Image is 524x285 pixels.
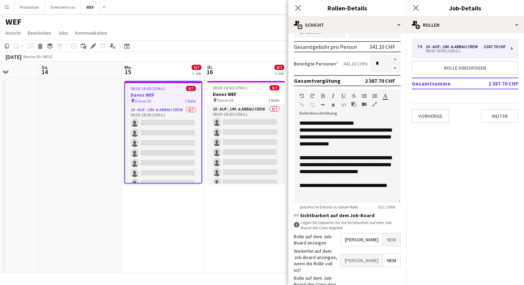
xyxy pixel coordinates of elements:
button: Fett [320,93,325,99]
span: Davos 26 [135,98,151,104]
button: WEF [81,0,100,14]
td: 2 387.70 CHF [482,78,518,89]
span: Woche 50 [23,54,40,59]
button: Erhöhen [390,55,401,64]
span: 1 Rolle [185,98,196,104]
button: Unterstrichen [341,93,346,99]
span: So. [42,64,49,70]
span: Bearbeiten [28,30,51,36]
button: Geordnete Liste [372,93,377,99]
button: Wiederholen [310,93,315,99]
button: Durchgestrichen [351,93,356,99]
div: Gesamtvergütung [294,77,341,84]
span: [PERSON_NAME] [341,233,383,246]
button: Als einfacher Text einfügen [351,101,356,107]
div: Gesamtgebühr pro Person [294,43,357,50]
button: Formatierung löschen [331,102,335,108]
a: Kommunikation [72,28,110,37]
span: Di. [207,64,213,70]
span: 0/7 [274,65,284,70]
span: 0/7 [270,85,279,90]
h3: Davos WEF [207,91,285,97]
span: 332 / 2000 [372,204,401,210]
span: Jobs [58,30,68,36]
label: Weiterhin auf dem Job-Board anzeigen, wenn die Rolle voll ist? [294,248,340,273]
h3: Job-Details [406,3,524,12]
div: 7 x [417,44,426,49]
button: Rolle hinzufügen [412,61,518,75]
div: MESZ [43,54,53,59]
span: Spezifische Details zu dieser Rolle [294,204,364,210]
button: Rückgängig [299,93,304,99]
div: 1 Job [275,71,284,76]
app-card-role: 10 - Auf-, Um- & Abbau Crew0/708:00-18:00 (10Std.) [125,106,201,190]
h3: Davos WEF [125,92,201,98]
div: 341.10 CHF [369,43,395,50]
div: 2 387.70 CHF [365,77,395,84]
div: 1 Job [192,71,201,76]
span: Nein [383,233,400,246]
a: Jobs [55,28,71,37]
div: 341.10 CHF x [343,61,367,67]
span: 15 [123,68,132,76]
h3: Rollen-Details [288,3,406,12]
app-card-role: 10 - Auf-, Um- & Abbau Crew0/708:00-18:00 (10Std.) [207,105,285,189]
div: 08:00-18:00 (10Std.) [417,49,506,53]
button: Video einfügen [362,101,367,107]
span: 08:00-18:00 (10Std.) [213,85,247,90]
button: Produktion [14,0,45,14]
button: Ungeordnete Liste [362,93,367,99]
button: Textfarbe [383,93,387,99]
span: 1 Rolle [268,98,279,103]
h3: Sichtbarkeit auf dem Job-Board [294,212,401,219]
label: Benötigte Personen [294,61,338,67]
div: Rollen [406,17,524,33]
span: Davos 26 [217,98,233,103]
span: Kommunikation [75,30,107,36]
div: Schicht [288,17,406,33]
button: Horizontale Linie [320,102,325,108]
h1: WEF [6,17,21,27]
button: Weiter [481,109,518,123]
span: 14 [41,68,49,76]
td: Gesamtsumme [412,78,482,89]
span: 08:00-18:00 (10Std.) [131,86,165,91]
span: Ansicht [6,30,21,36]
button: HTML-Code [341,102,346,108]
a: Ansicht [3,28,24,37]
span: 0/7 [192,65,201,70]
button: Kursiv [331,93,335,99]
span: Nein [383,254,400,267]
div: 2 387.70 CHF [483,44,506,49]
span: [PERSON_NAME] [341,254,383,267]
div: [DATE] [6,53,21,60]
a: Bearbeiten [25,28,54,37]
button: Verringern [390,64,401,73]
span: 16 [206,68,213,76]
button: Eventservices [45,0,81,14]
span: Mo. [124,64,132,70]
button: Vollbild [372,101,377,107]
div: Legen Sie Optionen für die Sichtbarkeit auf dem Job-Board der Crew-App fest [294,220,401,230]
app-job-card: 08:00-18:00 (10Std.)0/7Davos WEF Davos 261 Rolle10 - Auf-, Um- & Abbau Crew0/708:00-18:00 (10Std.) [124,81,202,184]
label: Rolle auf dem Job-Board anzeigen [294,233,340,246]
button: Vorherige [412,109,449,123]
div: 10 - Auf-, Um- & Abbau Crew [426,44,481,49]
span: 0/7 [186,86,196,91]
app-job-card: 08:00-18:00 (10Std.)0/7Davos WEF Davos 261 Rolle10 - Auf-, Um- & Abbau Crew0/708:00-18:00 (10Std.) [207,81,285,184]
